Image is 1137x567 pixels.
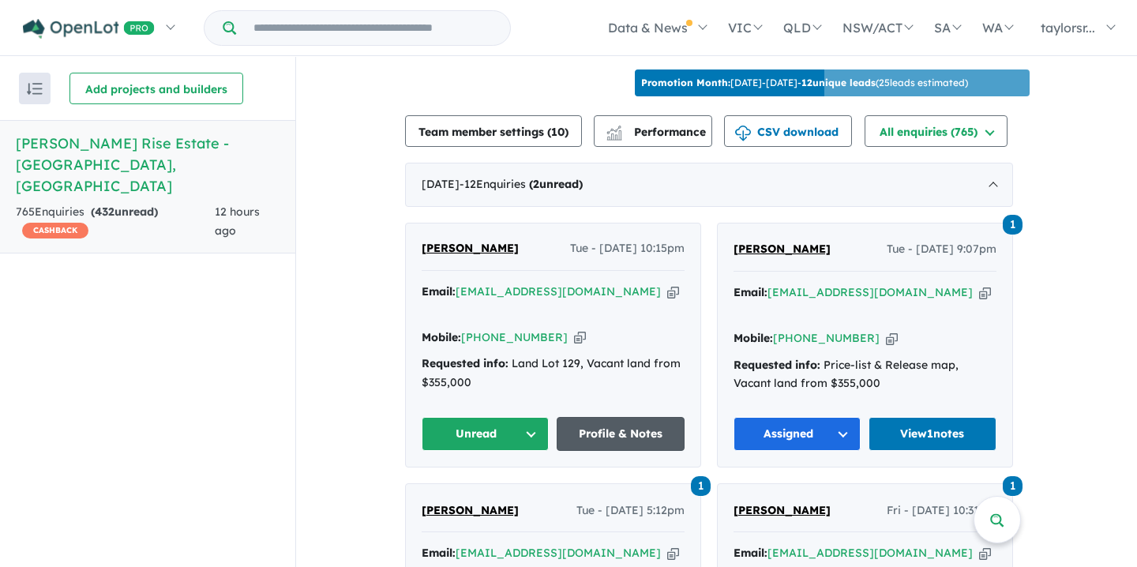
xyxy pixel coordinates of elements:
a: [PERSON_NAME] [734,240,831,259]
button: Assigned [734,417,861,451]
span: Tue - [DATE] 9:07pm [887,240,996,259]
span: Tue - [DATE] 10:15pm [570,239,685,258]
a: View1notes [869,417,996,451]
div: Price-list & Release map, Vacant land from $355,000 [734,356,996,394]
button: Performance [594,115,712,147]
button: Copy [667,283,679,300]
h5: [PERSON_NAME] Rise Estate - [GEOGRAPHIC_DATA] , [GEOGRAPHIC_DATA] [16,133,280,197]
img: Openlot PRO Logo White [23,19,155,39]
a: 1 [1003,213,1023,235]
input: Try estate name, suburb, builder or developer [239,11,507,45]
span: CASHBACK [22,223,88,238]
button: Copy [886,330,898,347]
span: 1 [1003,215,1023,235]
span: 2 [533,177,539,191]
div: Land Lot 129, Vacant land from $355,000 [422,355,685,392]
strong: Email: [734,546,767,560]
span: Fri - [DATE] 10:31pm [887,501,996,520]
b: Promotion Month: [641,77,730,88]
img: line-chart.svg [606,126,621,134]
img: download icon [735,126,751,141]
span: - 12 Enquir ies [460,177,583,191]
button: Copy [667,545,679,561]
img: sort.svg [27,83,43,95]
div: [DATE] [405,163,1013,207]
p: [DATE] - [DATE] - ( 25 leads estimated) [641,76,968,90]
b: 12 unique leads [801,77,876,88]
span: 1 [691,476,711,496]
span: 432 [95,205,114,219]
a: [PERSON_NAME] [734,501,831,520]
button: All enquiries (765) [865,115,1008,147]
button: Copy [574,329,586,346]
a: [EMAIL_ADDRESS][DOMAIN_NAME] [456,546,661,560]
button: Team member settings (10) [405,115,582,147]
span: 1 [1003,476,1023,496]
a: [PHONE_NUMBER] [461,330,568,344]
a: 1 [1003,474,1023,495]
strong: Email: [422,546,456,560]
div: 765 Enquir ies [16,203,215,241]
strong: Mobile: [734,331,773,345]
a: [PERSON_NAME] [422,501,519,520]
a: [EMAIL_ADDRESS][DOMAIN_NAME] [767,546,973,560]
img: bar-chart.svg [606,130,622,141]
a: [PHONE_NUMBER] [773,331,880,345]
strong: Requested info: [734,358,820,372]
span: [PERSON_NAME] [422,503,519,517]
button: Copy [979,284,991,301]
span: 12 hours ago [215,205,260,238]
a: [PERSON_NAME] [422,239,519,258]
button: Unread [422,417,550,451]
span: [PERSON_NAME] [734,503,831,517]
span: taylorsr... [1041,20,1095,36]
span: [PERSON_NAME] [422,241,519,255]
a: Profile & Notes [557,417,685,451]
a: 1 [691,474,711,495]
strong: ( unread) [529,177,583,191]
span: Tue - [DATE] 5:12pm [576,501,685,520]
button: Copy [979,545,991,561]
a: [EMAIL_ADDRESS][DOMAIN_NAME] [456,284,661,299]
span: [PERSON_NAME] [734,242,831,256]
button: CSV download [724,115,852,147]
span: 10 [551,125,565,139]
strong: Mobile: [422,330,461,344]
strong: ( unread) [91,205,158,219]
strong: Email: [422,284,456,299]
strong: Email: [734,285,767,299]
button: Add projects and builders [69,73,243,104]
span: Performance [609,125,706,139]
a: [EMAIL_ADDRESS][DOMAIN_NAME] [767,285,973,299]
strong: Requested info: [422,356,508,370]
